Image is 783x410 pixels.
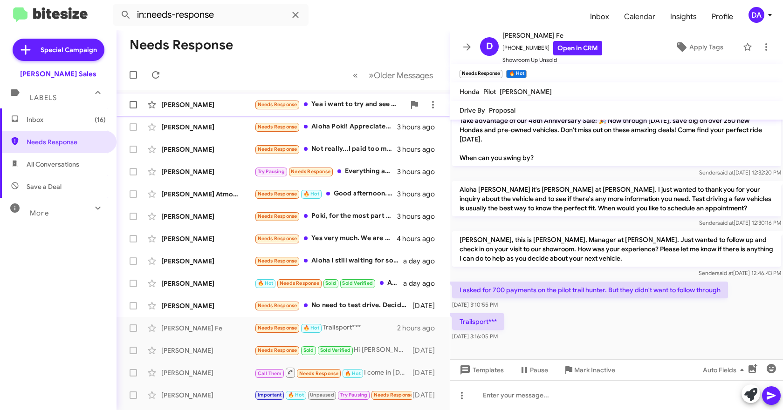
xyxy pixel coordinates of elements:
span: said at [717,269,733,276]
div: [PERSON_NAME] [161,234,254,243]
span: Needs Response [374,392,413,398]
span: Older Messages [374,70,433,81]
span: Sold Verified [320,347,351,353]
div: [DATE] [412,368,442,377]
div: Sorry [PERSON_NAME], im always working - especially during the week And often on weekends too. I ... [254,390,412,400]
div: Yes very much. We are still working out our life right now so we need a little time to work thing... [254,233,397,244]
span: Special Campaign [41,45,97,54]
span: Needs Response [258,146,297,152]
button: Previous [347,66,364,85]
div: [PERSON_NAME] Atmosfera [161,189,254,199]
button: Auto Fields [695,362,755,378]
span: Mark Inactive [574,362,615,378]
span: Labels [30,94,57,102]
span: [DATE] 3:16:05 PM [452,333,498,340]
div: Aloha Poki! Appreciate the follow up. Our visits with [PERSON_NAME] have been great! Mahalo plenty. [254,121,397,132]
span: [DATE] 3:10:55 PM [452,301,498,308]
span: Sold Verified [342,280,373,286]
span: (16) [95,115,106,124]
div: [DATE] [412,301,442,310]
span: Needs Response [299,370,339,376]
a: Calendar [617,3,663,30]
div: a day ago [403,279,442,288]
div: Good afternoon. Yes, got the help I needed. [PERSON_NAME] helped out a lot [254,188,397,199]
button: Templates [450,362,511,378]
span: [PERSON_NAME] Fe [502,30,602,41]
span: Sold [325,280,336,286]
span: [PHONE_NUMBER] [502,41,602,55]
div: 3 hours ago [397,212,442,221]
span: Inbox [27,115,106,124]
div: No need to test drive. Deciding between CRV EX AWD vs RAV4. [254,300,412,311]
div: [PERSON_NAME] Fe [161,323,254,333]
span: Proposal [489,106,515,114]
span: Sender [DATE] 12:30:16 PM [699,219,781,226]
div: 3 hours ago [397,189,442,199]
span: Pilot [483,87,496,96]
span: Auto Fields [703,362,748,378]
span: 🔥 Hot [345,370,361,376]
span: Profile [704,3,741,30]
span: » [369,69,374,81]
span: Needs Response [258,347,297,353]
div: Not really...I paid too much for the car and am stuck with high payments with my limited retire i... [254,144,397,155]
button: DA [741,7,773,23]
div: 3 hours ago [397,122,442,132]
div: Poki, for the most part everything was ok. We were not able to find a vehicle available. [254,211,397,222]
span: Try Pausing [258,168,285,175]
span: Unpaused [310,392,334,398]
span: Needs Response [280,280,319,286]
span: Honda [460,87,480,96]
div: [PERSON_NAME] [161,390,254,400]
div: Aloha I still waiting for someone email me the invoice [254,255,403,266]
span: Sold [303,347,314,353]
div: [DATE] [412,346,442,355]
div: [PERSON_NAME] [161,167,254,176]
div: [PERSON_NAME] [161,256,254,266]
span: 🔥 Hot [303,325,319,331]
small: 🔥 Hot [506,70,526,78]
span: Important [258,392,282,398]
span: Needs Response [258,191,297,197]
div: [PERSON_NAME] [161,100,254,109]
div: 3 hours ago [397,167,442,176]
div: [DATE] [412,390,442,400]
button: Apply Tags [659,39,738,55]
span: Templates [458,362,504,378]
span: All Conversations [27,160,79,169]
nav: Page navigation example [348,66,439,85]
span: 🔥 Hot [258,280,274,286]
div: I come in [DATE] [254,367,412,378]
a: Inbox [583,3,617,30]
div: [PERSON_NAME] Sales [20,69,96,79]
a: Special Campaign [13,39,104,61]
span: Try Pausing [340,392,367,398]
span: 🔥 Hot [303,191,319,197]
span: Drive By [460,106,485,114]
small: Needs Response [460,70,502,78]
span: « [353,69,358,81]
span: said at [717,169,734,176]
div: 2 hours ago [397,323,442,333]
div: [PERSON_NAME] [161,145,254,154]
span: Needs Response [27,137,106,147]
p: I asked for 700 payments on the pilot trail hunter. But they didn't want to follow through [452,282,728,298]
span: Needs Response [258,258,297,264]
a: Insights [663,3,704,30]
div: Everything as fine, thanks. I just couldn't pull the trigger at that price [254,166,397,177]
div: [PERSON_NAME] [161,346,254,355]
span: Needs Response [258,101,297,108]
span: Showroom Up Unsold [502,55,602,65]
span: More [30,209,49,217]
div: Hi [PERSON_NAME],i actually did another prequalified app for a 2025 pilot. Could you check to see... [254,345,412,356]
div: 3 hours ago [397,145,442,154]
div: a day ago [403,256,442,266]
span: Needs Response [258,124,297,130]
button: Next [363,66,439,85]
span: Sender [DATE] 12:46:43 PM [699,269,781,276]
div: 4 hours ago [397,234,442,243]
span: Save a Deal [27,182,62,191]
span: Apply Tags [689,39,723,55]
